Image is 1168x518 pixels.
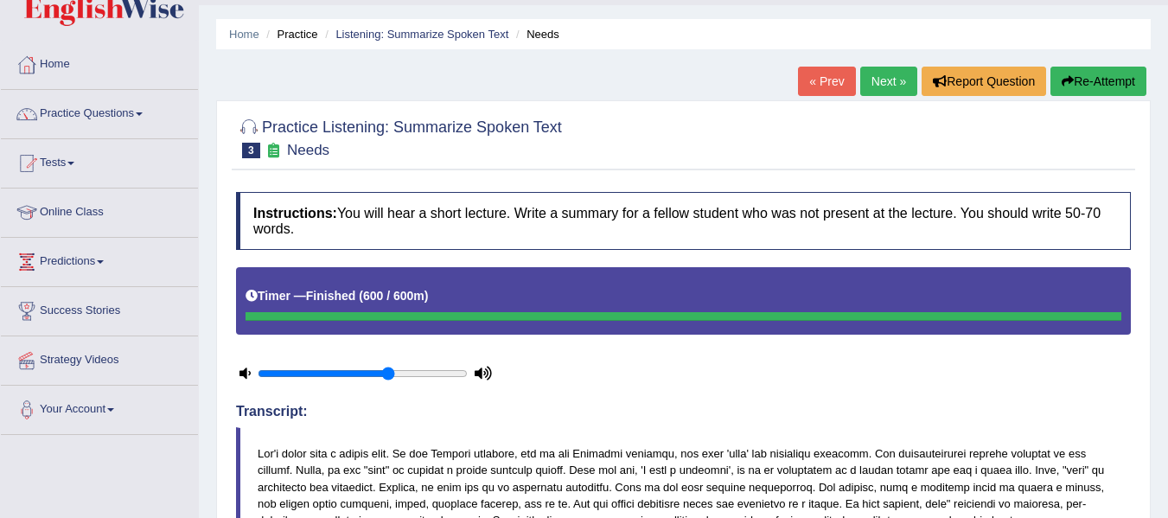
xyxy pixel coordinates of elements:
[1,287,198,330] a: Success Stories
[1,189,198,232] a: Online Class
[236,115,562,158] h2: Practice Listening: Summarize Spoken Text
[1,90,198,133] a: Practice Questions
[265,143,283,159] small: Exam occurring question
[860,67,917,96] a: Next »
[287,142,329,158] small: Needs
[1,139,198,182] a: Tests
[229,28,259,41] a: Home
[246,290,428,303] h5: Timer —
[1050,67,1146,96] button: Re-Attempt
[359,289,363,303] b: (
[922,67,1046,96] button: Report Question
[363,289,424,303] b: 600 / 600m
[1,336,198,380] a: Strategy Videos
[1,386,198,429] a: Your Account
[1,238,198,281] a: Predictions
[306,289,356,303] b: Finished
[236,192,1131,250] h4: You will hear a short lecture. Write a summary for a fellow student who was not present at the le...
[236,404,1131,419] h4: Transcript:
[424,289,429,303] b: )
[1,41,198,84] a: Home
[512,26,559,42] li: Needs
[242,143,260,158] span: 3
[262,26,317,42] li: Practice
[253,206,337,221] b: Instructions:
[798,67,855,96] a: « Prev
[335,28,508,41] a: Listening: Summarize Spoken Text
